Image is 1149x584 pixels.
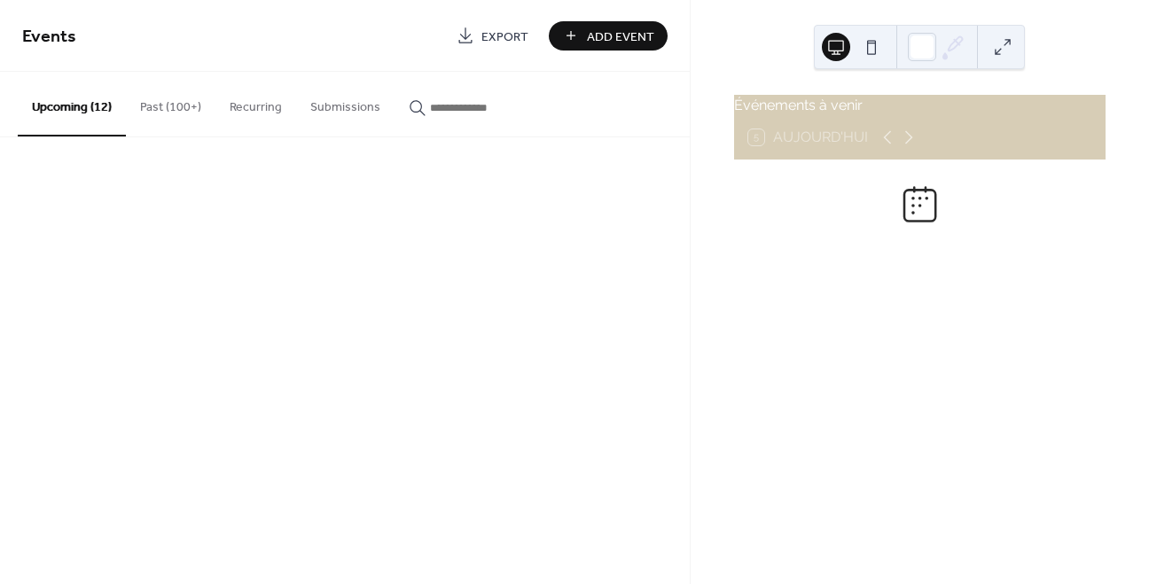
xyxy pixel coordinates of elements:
[549,21,668,51] button: Add Event
[443,21,542,51] a: Export
[734,95,1106,116] div: Événements à venir
[18,72,126,136] button: Upcoming (12)
[481,27,528,46] span: Export
[215,72,296,135] button: Recurring
[22,19,76,54] span: Events
[126,72,215,135] button: Past (100+)
[587,27,654,46] span: Add Event
[296,72,395,135] button: Submissions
